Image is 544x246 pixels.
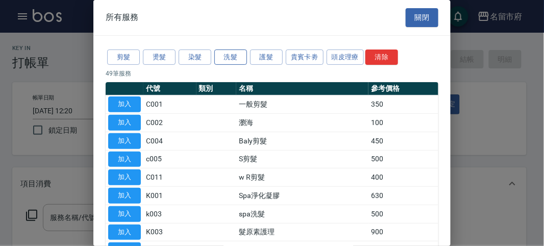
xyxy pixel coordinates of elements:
[236,95,368,114] td: 一般剪髮
[143,50,176,65] button: 燙髮
[250,50,283,65] button: 護髮
[108,115,141,131] button: 加入
[368,95,438,114] td: 350
[143,223,196,241] td: K003
[406,8,438,27] button: 關閉
[236,132,368,150] td: Baly剪髮
[143,150,196,168] td: c005
[327,50,364,65] button: 頭皮理療
[143,168,196,187] td: C011
[368,187,438,205] td: 630
[143,187,196,205] td: K001
[368,150,438,168] td: 500
[108,206,141,222] button: 加入
[286,50,324,65] button: 貴賓卡劵
[236,150,368,168] td: S剪髮
[143,95,196,114] td: C001
[106,12,138,22] span: 所有服務
[368,168,438,187] td: 400
[236,205,368,223] td: spa洗髮
[368,132,438,150] td: 450
[214,50,247,65] button: 洗髮
[143,205,196,223] td: k003
[108,133,141,149] button: 加入
[108,169,141,185] button: 加入
[236,223,368,241] td: 髮原素護理
[368,223,438,241] td: 900
[143,82,196,95] th: 代號
[365,50,398,65] button: 清除
[236,82,368,95] th: 名稱
[196,82,237,95] th: 類別
[143,132,196,150] td: C004
[108,96,141,112] button: 加入
[179,50,211,65] button: 染髮
[368,114,438,132] td: 100
[108,188,141,204] button: 加入
[143,114,196,132] td: C002
[108,225,141,240] button: 加入
[236,168,368,187] td: w R剪髮
[236,187,368,205] td: Spa淨化凝膠
[368,82,438,95] th: 參考價格
[368,205,438,223] td: 500
[106,69,438,78] p: 49 筆服務
[236,114,368,132] td: 瀏海
[108,152,141,167] button: 加入
[107,50,140,65] button: 剪髮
